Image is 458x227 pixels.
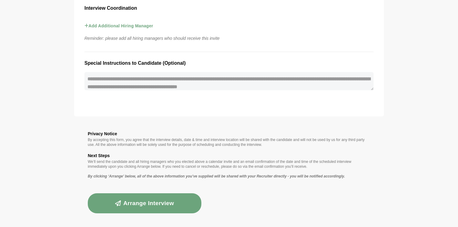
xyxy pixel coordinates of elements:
p: By clicking ‘Arrange’ below, all of the above information you’ve supplied will be shared with you... [88,174,370,179]
p: By accepting this form, you agree that the interview details, date & time and interview location ... [88,137,370,147]
button: Arrange Interview [88,193,201,213]
button: Add Additional Hiring Manager [84,17,153,35]
p: We’ll send the candidate and all hiring managers who you elected above a calendar invite and an e... [88,159,370,169]
h3: Interview Coordination [84,4,374,12]
p: Reminder: please add all hiring managers who should receive this invite [81,35,377,42]
h3: Next Steps [88,152,370,159]
h3: Privacy Notice [88,130,370,137]
h3: Special Instructions to Candidate (Optional) [84,59,374,67]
